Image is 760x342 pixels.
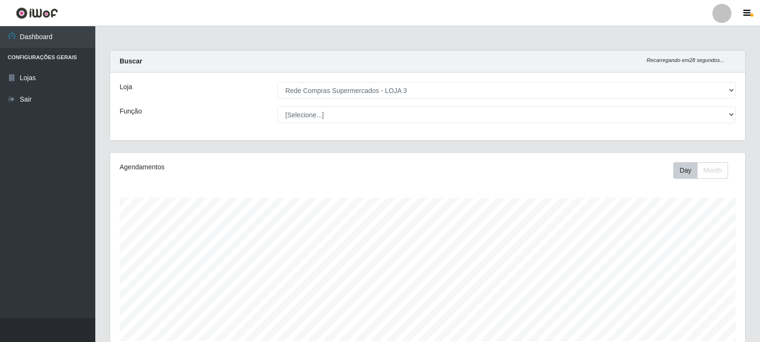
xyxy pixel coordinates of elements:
[16,7,58,19] img: CoreUI Logo
[647,57,724,63] i: Recarregando em 28 segundos...
[120,57,142,65] strong: Buscar
[673,162,728,179] div: First group
[120,162,368,172] div: Agendamentos
[697,162,728,179] button: Month
[673,162,698,179] button: Day
[120,82,132,92] label: Loja
[673,162,736,179] div: Toolbar with button groups
[120,106,142,116] label: Função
